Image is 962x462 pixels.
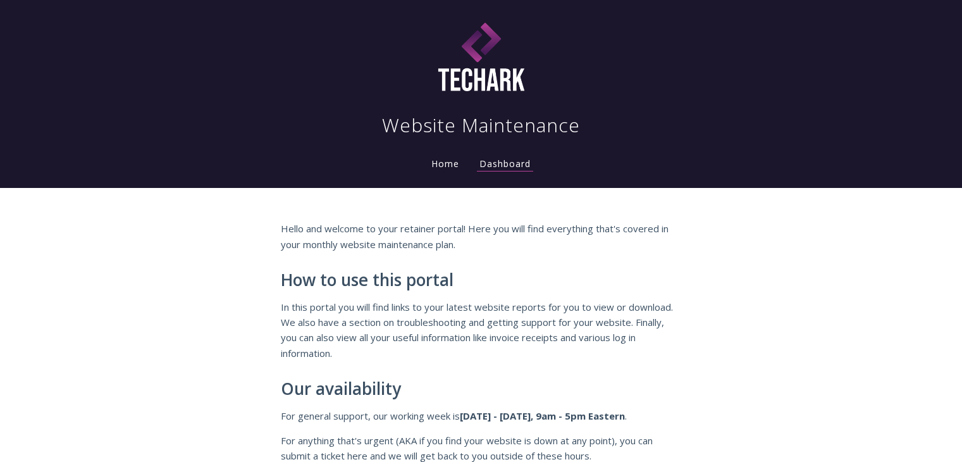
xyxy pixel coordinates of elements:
[382,113,580,138] h1: Website Maintenance
[281,408,682,423] p: For general support, our working week is .
[281,271,682,290] h2: How to use this portal
[281,380,682,399] h2: Our availability
[281,299,682,361] p: In this portal you will find links to your latest website reports for you to view or download. We...
[281,221,682,252] p: Hello and welcome to your retainer portal! Here you will find everything that's covered in your m...
[460,409,625,422] strong: [DATE] - [DATE], 9am - 5pm Eastern
[477,158,533,172] a: Dashboard
[429,158,462,170] a: Home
